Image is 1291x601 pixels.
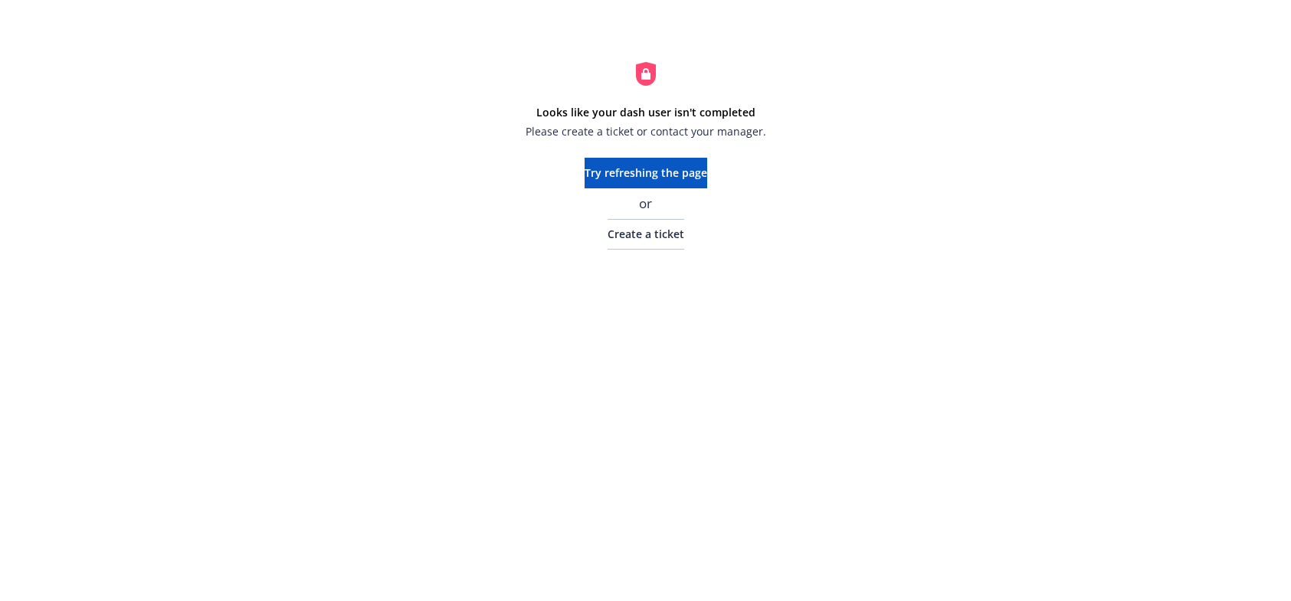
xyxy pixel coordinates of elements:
[585,165,707,180] span: Try refreshing the page
[526,123,766,139] span: Please create a ticket or contact your manager.
[585,158,707,188] button: Try refreshing the page
[608,227,684,241] span: Create a ticket
[639,194,652,213] span: or
[536,105,755,119] strong: Looks like your dash user isn't completed
[608,219,684,250] a: Create a ticket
